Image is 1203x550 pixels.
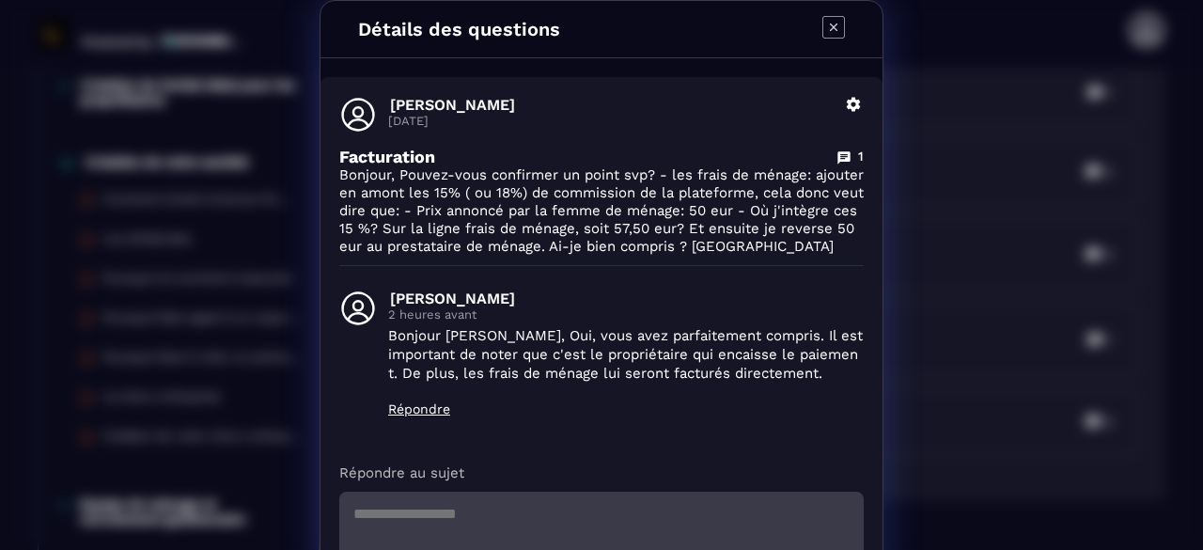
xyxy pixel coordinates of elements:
h4: Détails des questions [358,18,560,40]
p: Répondre au sujet [339,464,864,482]
p: Répondre [388,401,864,416]
p: [PERSON_NAME] [390,96,834,114]
p: 1 [858,148,864,165]
p: Bonjour [PERSON_NAME], Oui, vous avez parfaitement compris. Il est important de noter que c'est l... [388,326,864,383]
p: [DATE] [388,114,834,128]
p: [PERSON_NAME] [390,290,864,307]
p: Bonjour, Pouvez-vous confirmer un point svp? - les frais de ménage: ajouter en amont les 15% ( ou... [339,166,864,256]
p: 2 heures avant [388,307,864,322]
p: Facturation [339,147,435,166]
